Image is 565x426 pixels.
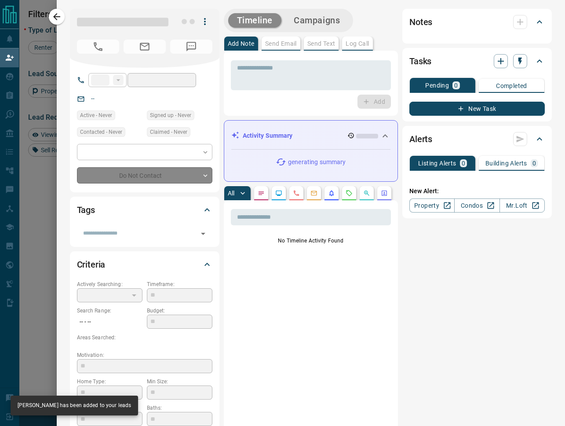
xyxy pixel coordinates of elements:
p: Baths: [147,404,212,412]
h2: Tags [77,203,95,217]
svg: Agent Actions [381,190,388,197]
button: Open [197,228,209,240]
span: No Number [170,40,212,54]
p: Home Type: [77,378,142,386]
p: Motivation: [77,351,212,359]
p: 0 [454,82,458,88]
p: Timeframe: [147,280,212,288]
p: Search Range: [77,307,142,315]
span: Contacted - Never [80,128,122,136]
p: No Timeline Activity Found [231,237,391,245]
div: Tags [77,199,212,220]
div: Activity Summary [231,128,391,144]
a: Condos [454,198,499,213]
div: Alerts [409,129,545,150]
p: New Alert: [409,187,545,196]
p: Completed [496,83,527,89]
div: Do Not Contact [77,167,212,184]
span: Claimed - Never [150,128,187,136]
div: Notes [409,11,545,33]
p: Actively Searching: [77,280,142,288]
svg: Requests [346,190,353,197]
div: Tasks [409,51,545,72]
h2: Criteria [77,257,106,272]
span: Active - Never [80,111,112,120]
svg: Calls [293,190,300,197]
svg: Emails [310,190,317,197]
p: Listing Alerts [418,160,456,166]
a: Mr.Loft [499,198,545,213]
svg: Lead Browsing Activity [275,190,282,197]
button: Timeline [228,13,282,28]
h2: Alerts [409,132,432,146]
p: Areas Searched: [77,334,212,342]
div: Criteria [77,254,212,275]
p: -- - -- [77,315,142,329]
button: New Task [409,102,545,116]
p: generating summary [288,158,346,167]
span: No Number [77,40,119,54]
svg: Notes [258,190,265,197]
p: Add Note [228,40,255,47]
p: Building Alerts [485,160,527,166]
p: Activity Summary [243,131,293,140]
p: All [228,190,235,196]
p: Budget: [147,307,212,315]
span: Signed up - Never [150,111,191,120]
div: [PERSON_NAME] has been added to your leads [18,398,131,413]
svg: Listing Alerts [328,190,335,197]
span: No Email [124,40,166,54]
h2: Tasks [409,54,431,68]
p: 0 [462,160,465,166]
p: Min Size: [147,378,212,386]
svg: Opportunities [363,190,370,197]
a: Property [409,198,455,213]
p: 0 [532,160,536,166]
button: Campaigns [285,13,349,28]
h2: Notes [409,15,432,29]
a: -- [91,95,95,102]
p: Pending [425,82,449,88]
